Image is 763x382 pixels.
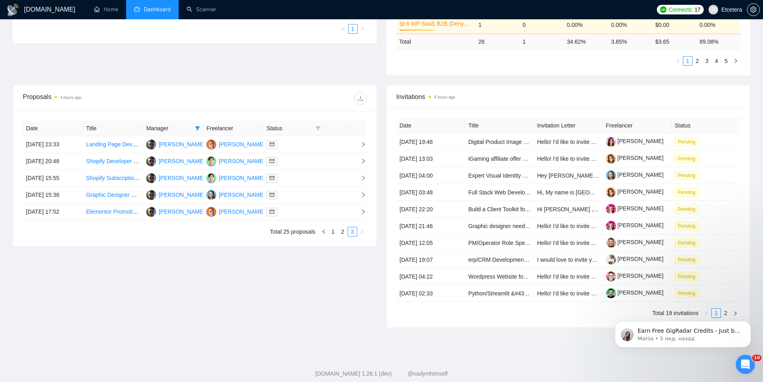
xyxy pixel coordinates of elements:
span: filter [314,122,322,134]
img: AL [206,207,216,217]
span: filter [195,126,200,131]
td: Elementor Promotional Landing Page Designer [83,204,143,220]
img: c1j3LM-P8wYGiNJFOz_ykoDtzB4IbR1eXHCmdn6mkzey13rf0U2oYvbmCfs7AXqnBj [606,288,616,298]
span: mail [270,192,274,197]
a: Shopify Subscription System Setup with Chargebee and GoCardless [86,175,257,181]
a: searchScanner [187,6,216,13]
a: Pending [674,239,702,246]
a: Expert Visual Identity Designer for E-commerce Brand [468,172,603,179]
td: Python/Streamlit &#43; FastAPI Engineer for Construction Draw App v1 (SQLite→Postgres, GCP) [465,285,534,302]
li: 1 [683,56,693,66]
span: mail [270,176,274,180]
a: Graphic designer needed [468,223,531,229]
td: Wordpress Website for Mulitfamily Property [465,268,534,285]
a: Pending [674,290,702,296]
a: 1 [329,227,338,236]
a: AP[PERSON_NAME] [146,191,205,198]
td: erp/CRM Development for Beverage Industry [465,251,534,268]
th: Freelancer [603,118,672,133]
th: Date [397,118,465,133]
span: Status [266,124,312,133]
td: Total [396,34,475,49]
span: right [733,59,738,63]
div: [PERSON_NAME] [219,174,265,182]
button: left [319,227,328,236]
td: 1 [519,34,564,49]
td: 0.00% [608,16,652,34]
img: AP [146,190,156,200]
li: 3 [702,56,712,66]
a: [DOMAIN_NAME] 1.26.1 (dev) [315,370,392,377]
a: AP[PERSON_NAME] [146,158,205,164]
th: Manager [143,121,203,136]
a: AP[PERSON_NAME] [146,208,205,214]
span: 17 [695,5,701,14]
th: Title [83,121,143,136]
span: filter [193,122,201,134]
div: [PERSON_NAME] [219,207,265,216]
span: Pending [674,205,699,214]
th: Invitation Letter [534,118,603,133]
img: AP [146,173,156,183]
a: [PERSON_NAME] [606,188,664,195]
span: 10 [752,355,761,361]
td: [DATE] 19:46 [397,133,465,150]
span: Connects: [669,5,693,14]
th: Title [465,118,534,133]
a: 2 [338,227,347,236]
td: 26 [475,34,519,49]
span: Pending [674,171,699,180]
img: c1NdFSSq5pE7yJXLBGcW9jxywT2An-n1bQdnmEQLKZck98X2hTGgPQuB7FTf41YUiT [606,238,616,248]
span: left [676,59,680,63]
div: [PERSON_NAME] [219,157,265,166]
td: Graphic Designer Needed to Refresh Branding for Paris Restaurant [83,187,143,204]
span: right [360,26,365,31]
li: Next Page [358,24,367,34]
span: dashboard [134,6,140,12]
td: 89.08 % [697,34,741,49]
span: Manager [146,124,192,133]
img: c1b9JySzac4x4dgsEyqnJHkcyMhtwYhRX20trAqcVMGYnIMrxZHAKhfppX9twvsE1T [606,187,616,197]
img: c1b9JySzac4x4dgsEyqnJHkcyMhtwYhRX20trAqcVMGYnIMrxZHAKhfppX9twvsE1T [606,154,616,164]
time: 4 hours ago [434,95,455,99]
img: c1U28jQPTAyuiOlES-TwaD6mGLCkmTDfLtTFebe1xB4CWi2bcOC8xitlq9HfN90Gqy [606,137,616,147]
a: 2 [693,57,702,65]
button: setting [747,3,760,16]
img: c1Hg7SEEXlRSL7qw9alyXYuBTAoT3mZQnK_sLPzbWuX01cxZ_vFNQqRjIsovb9WlI0 [606,255,616,265]
a: Pending [674,256,702,263]
td: Digital Product Image Designer [465,133,534,150]
li: 1 [348,24,358,34]
a: 6 WP SaaS B2B (Denys Sv) [407,19,471,28]
li: 2 [693,56,702,66]
iframe: Intercom live chat [736,355,755,374]
span: Dashboard [144,6,171,13]
a: 3 [703,57,711,65]
a: Pending [674,222,702,229]
a: [PERSON_NAME] [606,205,664,212]
a: Python/Streamlit &#43; FastAPI Engineer for Construction Draw App v1 (SQLite→Postgres, GCP) [468,290,711,297]
a: Pending [674,206,702,212]
div: [PERSON_NAME] [159,190,205,199]
td: 1 [475,16,519,34]
span: mail [270,159,274,164]
th: Status [671,118,740,133]
td: $0.00 [652,16,696,34]
li: 1 [328,227,338,236]
iframe: Intercom notifications сообщение [603,304,763,360]
div: [PERSON_NAME] [219,140,265,149]
a: AP[PERSON_NAME] [146,174,205,181]
th: Date [23,121,83,136]
td: [DATE] 19:07 [397,251,465,268]
td: [DATE] 17:52 [23,204,83,220]
img: DM [206,173,216,183]
span: filter [316,126,320,131]
span: right [354,209,366,214]
span: Earn Free GigRadar Credits - Just by Sharing Your Story! 💬 Want more credits for sending proposal... [35,23,138,221]
img: upwork-logo.png [660,6,666,13]
td: [DATE] 23:33 [23,136,83,153]
div: Proposals [23,92,195,105]
a: DM[PERSON_NAME] [206,158,265,164]
button: left [673,56,683,66]
span: setting [747,6,759,13]
td: Shopify Subscription System Setup with Chargebee and GoCardless [83,170,143,187]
